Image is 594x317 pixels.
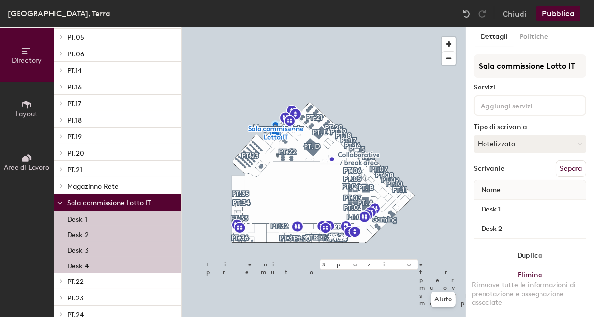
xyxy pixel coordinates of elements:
[476,203,584,216] input: Postazione senza nome
[431,292,456,307] button: Aiuto
[12,56,42,65] span: Directory
[67,67,82,75] span: PT.14
[67,294,84,302] span: PT.23
[476,222,584,236] input: Postazione senza nome
[474,84,586,91] div: Servizi
[67,149,84,158] span: PT.20
[477,9,487,18] img: Redo
[67,244,89,255] p: Desk 3
[67,199,151,207] span: Sala commissione Lotto IT
[67,100,81,108] span: PT.17
[462,9,471,18] img: Undo
[556,160,586,177] button: Separa
[67,278,84,286] span: PT.22
[8,7,110,19] div: [GEOGRAPHIC_DATA], Terra
[67,34,84,42] span: PT.05
[514,27,554,47] button: Politiche
[476,242,584,255] input: Postazione senza nome
[4,163,50,172] span: Aree di Lavoro
[67,50,84,58] span: PT.06
[67,166,82,174] span: PT.21
[67,116,82,124] span: PT.18
[503,6,526,21] button: Chiudi
[474,165,504,173] div: Scrivanie
[67,228,89,239] p: Desk 2
[67,259,89,270] p: Desk 4
[67,212,87,224] p: Desk 1
[67,182,119,191] span: Magazinno Rete
[67,133,82,141] span: PT.19
[475,27,514,47] button: Dettagli
[536,6,580,21] button: Pubblica
[472,281,588,307] div: Rimuove tutte le informazioni di prenotazione e assegnazione associate
[479,99,566,111] input: Aggiungi servizi
[474,123,586,131] div: Tipo di scrivania
[466,246,594,265] button: Duplica
[474,135,586,153] button: Hotelizzato
[16,110,38,118] span: Layout
[476,181,505,199] span: Nome
[466,265,594,317] button: EliminaRimuove tutte le informazioni di prenotazione e assegnazione associate
[67,83,82,91] span: PT.16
